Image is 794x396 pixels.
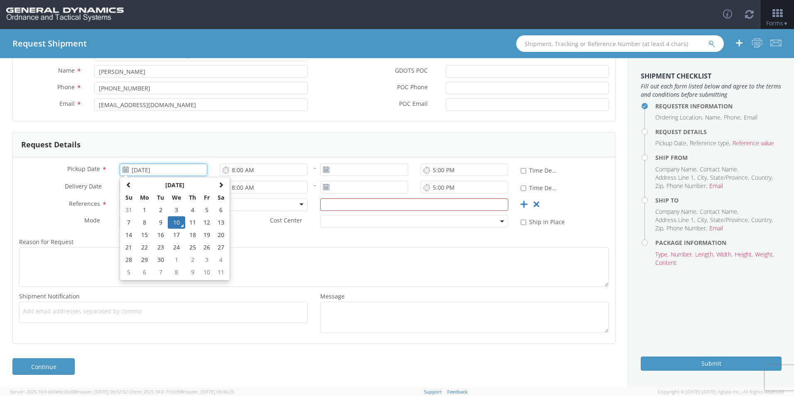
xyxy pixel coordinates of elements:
[655,197,782,203] h4: Ship To
[136,204,154,216] td: 1
[168,254,185,266] td: 1
[709,224,723,232] li: Email
[218,182,224,188] span: Next Month
[655,259,676,267] li: Content
[705,113,722,122] li: Name
[185,266,200,279] td: 9
[214,216,228,229] td: 13
[270,216,302,226] span: Cost Center
[655,129,782,135] h4: Request Details
[6,7,124,22] img: gd-ots-0c3321f2eb4c994f95cb.png
[200,254,214,266] td: 3
[122,216,136,229] td: 7
[136,229,154,241] td: 15
[399,100,428,109] span: POC Email
[153,229,168,241] td: 16
[12,39,87,48] h4: Request Shipment
[655,103,782,109] h4: Requester Information
[667,182,707,190] li: Phone Number
[153,254,168,266] td: 30
[214,191,228,204] th: Sa
[84,216,100,224] span: Mode
[129,389,234,395] span: Client: 2025.18.0-71d3358
[655,250,669,259] li: Type
[397,83,428,93] span: POC Phone
[200,204,214,216] td: 5
[21,141,81,149] h3: Request Details
[447,389,468,395] a: Feedback
[516,35,724,52] input: Shipment, Tracking or Reference Number (at least 4 chars)
[641,73,782,80] h3: Shipment Checklist
[65,182,102,192] span: Delivery Date
[200,266,214,279] td: 10
[521,168,526,174] input: Time Definite
[23,307,304,315] span: Add email addresses separated by comma
[168,191,185,204] th: We
[168,241,185,254] td: 24
[122,241,136,254] td: 21
[214,229,228,241] td: 20
[751,174,773,182] li: Country
[655,224,664,232] li: Zip
[697,216,708,224] li: City
[766,19,788,27] span: Forms
[122,204,136,216] td: 31
[69,200,100,208] span: References
[724,113,742,122] li: Phone
[655,113,703,122] li: Ordering Location
[695,250,714,259] li: Length
[153,216,168,229] td: 9
[19,238,74,246] span: Reason for Request
[122,191,136,204] th: Su
[126,182,132,188] span: Previous Month
[136,241,154,254] td: 22
[67,165,100,173] span: Pickup Date
[320,292,345,300] span: Message
[19,292,80,300] span: Shipment Notification
[200,229,214,241] td: 19
[58,66,75,74] span: Name
[783,20,788,27] span: ▼
[709,182,723,190] li: Email
[153,241,168,254] td: 23
[185,191,200,204] th: Th
[136,179,214,191] th: Select Month
[214,254,228,266] td: 4
[671,250,693,259] li: Number
[185,241,200,254] td: 25
[710,216,749,224] li: State/Province
[700,208,738,216] li: Contact Name
[655,174,695,182] li: Address Line 1
[697,174,708,182] li: City
[214,241,228,254] td: 27
[200,241,214,254] td: 26
[655,216,695,224] li: Address Line 1
[716,250,733,259] li: Width
[395,66,428,76] span: GDOTS POC
[136,216,154,229] td: 8
[710,174,749,182] li: State/Province
[185,216,200,229] td: 11
[751,216,773,224] li: Country
[168,266,185,279] td: 8
[521,165,559,175] label: Time Definite
[735,250,753,259] li: Height
[77,389,127,395] span: master, [DATE] 09:52:52
[136,266,154,279] td: 6
[200,216,214,229] td: 12
[153,191,168,204] th: Tu
[641,82,782,99] span: Fill out each form listed below and agree to the terms and conditions before submitting
[12,358,75,375] a: Continue
[744,113,757,122] li: Email
[641,357,782,371] button: Submit
[200,191,214,204] th: Fr
[136,191,154,204] th: Mo
[153,266,168,279] td: 7
[122,266,136,279] td: 5
[521,220,526,225] input: Ship in Place
[10,389,127,395] span: Server: 2025.18.0-bb0e0c2bd68
[521,217,566,226] label: Ship in Place
[168,216,185,229] td: 10
[733,139,774,147] li: Reference value
[168,204,185,216] td: 3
